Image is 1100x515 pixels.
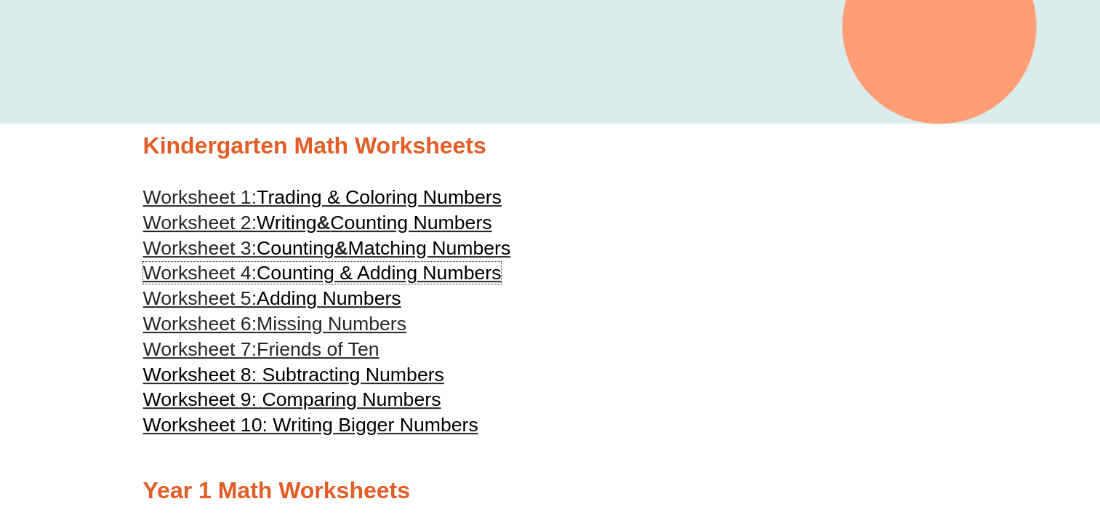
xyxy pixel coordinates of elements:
span: Writing [257,212,316,233]
span: Trading & Coloring Numbers [257,186,502,208]
a: Worksheet 7:Friends of Ten [143,338,380,360]
span: Counting & Adding Numbers [257,262,501,284]
span: Worksheet 4: [143,262,257,284]
iframe: Chat Widget [858,351,1100,515]
span: Worksheet 2: [143,212,257,233]
span: Worksheet 5: [143,287,257,309]
span: Worksheet 3: [143,237,257,259]
span: Counting Numbers [330,212,491,233]
span: Missing Numbers [257,313,406,335]
a: Worksheet 5:Adding Numbers [143,287,401,309]
a: Worksheet 2:Writing&Counting Numbers [143,212,492,233]
span: Friends of Ten [257,338,379,360]
span: Adding Numbers [257,287,401,309]
a: Worksheet 9: Comparing Numbers [143,388,441,410]
h2: Kindergarten Math Worksheets [143,131,958,161]
span: Matching Numbers [348,237,511,259]
span: Worksheet 7: [143,338,257,360]
a: Worksheet 3:Counting&Matching Numbers [143,237,511,259]
a: Worksheet 10: Writing Bigger Numbers [143,414,478,436]
h2: Year 1 Math Worksheets [143,476,958,506]
a: Worksheet 6:Missing Numbers [143,313,406,335]
a: Worksheet 1:Trading & Coloring Numbers [143,186,502,208]
span: Counting [257,237,334,259]
a: Worksheet 4:Counting & Adding Numbers [143,262,502,284]
span: Worksheet 6: [143,313,257,335]
a: Worksheet 8: Subtracting Numbers [143,364,444,386]
span: Worksheet 1: [143,186,257,208]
